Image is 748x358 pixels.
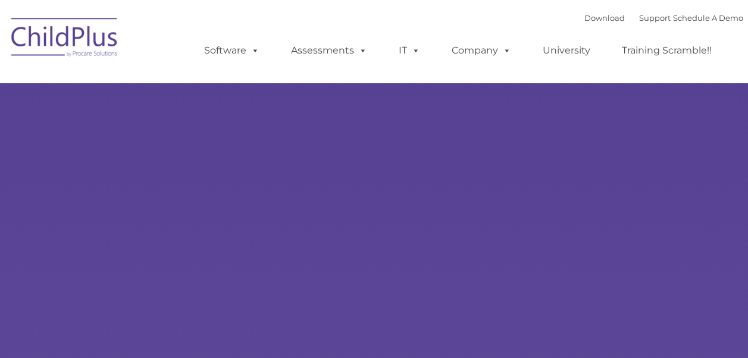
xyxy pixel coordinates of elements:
[584,13,743,23] font: |
[440,39,523,62] a: Company
[531,39,602,62] a: University
[673,13,743,23] a: Schedule A Demo
[387,39,432,62] a: IT
[279,39,379,62] a: Assessments
[639,13,671,23] a: Support
[584,13,625,23] a: Download
[5,10,124,69] img: ChildPlus by Procare Solutions
[610,39,724,62] a: Training Scramble!!
[192,39,271,62] a: Software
